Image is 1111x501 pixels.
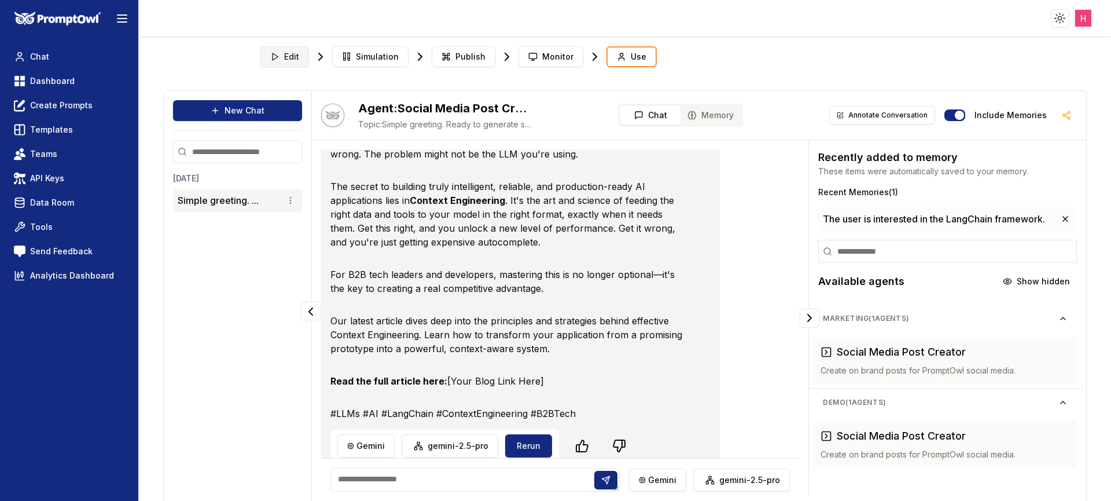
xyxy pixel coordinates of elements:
span: Send Feedback [30,246,93,257]
h3: [DATE] [173,173,302,184]
button: gemini [629,469,686,492]
button: Rerun [505,434,552,458]
span: Chat [30,51,49,63]
a: Analytics Dashboard [9,265,129,286]
button: Monitor [518,46,583,67]
span: Chat [648,109,667,121]
p: These items were automatically saved to your memory. [818,166,1077,177]
button: Conversation options [284,193,297,207]
p: Create on brand posts for PromptOwl social media. [821,449,1070,460]
button: Annotate Conversation [829,106,935,125]
span: Monitor [542,51,573,63]
span: Show hidden [1017,276,1070,287]
span: gemini-2.5-pro [719,474,780,486]
h3: Social Media Post Creator [837,428,966,444]
span: Dashboard [30,75,75,87]
span: gemini [648,474,676,486]
p: Create on brand posts for PromptOwl social media. [821,365,1070,376]
button: Collapse panel [800,308,819,328]
h2: Social Media Post Creator [358,100,532,116]
button: New Chat [173,100,302,121]
button: Marketing(1agents) [814,309,1077,328]
span: Data Room [30,197,74,209]
label: Include memories in the messages below [974,111,1047,119]
span: Publish [455,51,485,63]
a: Send Feedback [9,241,129,262]
span: Tools [30,221,53,233]
button: Collapse panel [301,302,321,321]
button: gemini [337,434,395,458]
button: Simple greeting. ... [178,193,259,207]
span: Memory [701,109,734,121]
img: Bot [321,104,344,127]
span: Simulation [356,51,399,63]
span: Templates [30,124,73,136]
span: Analytics Dashboard [30,270,114,281]
span: gemini [356,440,385,452]
button: gemini-2.5-pro [402,434,498,458]
button: Edit [260,46,309,67]
p: The secret to building truly intelligent, reliable, and production-ready AI applications lies in ... [330,180,687,249]
button: Include memories in the messages below [944,109,965,121]
a: Templates [9,119,129,140]
a: Tools [9,217,129,237]
p: [Your Blog Link Here] [330,374,687,388]
span: Teams [30,148,57,160]
a: Data Room [9,192,129,213]
button: gemini-2.5-pro [693,469,790,492]
img: PromptOwl [14,12,101,26]
span: Marketing ( 1 agents) [823,314,1058,323]
strong: Read the full article here: [330,375,447,387]
span: API Keys [30,173,64,184]
p: Our latest article dives deep into the principles and strategies behind effective Context Enginee... [330,314,687,356]
button: Use [606,46,657,67]
h2: Available agents [818,273,904,290]
h3: Recent Memories ( 1 ) [818,186,1077,198]
button: Simulation [332,46,409,67]
a: Create Prompts [9,95,129,116]
strong: Context Engineering [410,195,505,206]
a: API Keys [9,168,129,189]
button: Show hidden [996,272,1077,291]
p: #LLMs #AI #LangChain #ContextEngineering #B2BTech [330,407,687,420]
button: Publish [432,46,495,67]
a: Teams [9,144,129,164]
span: gemini-2.5-pro [428,440,488,452]
img: ACg8ocJJXoBNX9W-FjmgwSseULRJykJmqCZYzqgfQpEi3YodQgNtRg=s96-c [1075,10,1092,27]
span: The user is interested in the LangChain framework. [823,212,1045,226]
span: Create Prompts [30,100,93,111]
button: Demo(1agents) [814,393,1077,412]
span: Edit [284,51,299,63]
h3: Social Media Post Creator [837,344,966,360]
span: Use [631,51,646,63]
img: feedback [14,246,25,257]
h2: Recently added to memory [818,149,1077,166]
span: Demo ( 1 agents) [823,398,1058,407]
button: Talk with Hootie [321,104,344,127]
span: Simple greeting. Ready to generate some unconventional ideas! To get started on your LinkedIn pos... [358,119,532,130]
a: Chat [9,46,129,67]
p: For B2B tech leaders and developers, mastering this is no longer optional—it's the key to creatin... [330,268,687,295]
a: Dashboard [9,71,129,92]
